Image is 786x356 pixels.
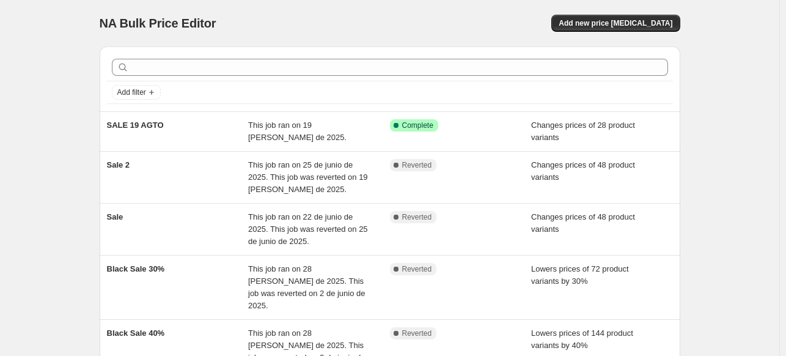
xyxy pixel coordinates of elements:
span: Add new price [MEDICAL_DATA] [559,18,672,28]
span: Reverted [402,212,432,222]
span: This job ran on 28 [PERSON_NAME] de 2025. This job was reverted on 2 de junio de 2025. [248,264,365,310]
span: This job ran on 22 de junio de 2025. This job was reverted on 25 de junio de 2025. [248,212,368,246]
span: Add filter [117,87,146,97]
button: Add new price [MEDICAL_DATA] [551,15,680,32]
span: Black Sale 30% [107,264,165,273]
button: Add filter [112,85,161,100]
span: Reverted [402,264,432,274]
span: Complete [402,121,433,130]
span: Sale [107,212,123,221]
span: Changes prices of 28 product variants [531,121,635,142]
span: This job ran on 19 [PERSON_NAME] de 2025. [248,121,347,142]
span: Black Sale 40% [107,328,165,338]
span: NA Bulk Price Editor [100,17,216,30]
span: Reverted [402,160,432,170]
span: Sale 2 [107,160,130,169]
span: Changes prices of 48 product variants [531,160,635,182]
span: Lowers prices of 144 product variants by 40% [531,328,633,350]
span: Changes prices of 48 product variants [531,212,635,234]
span: SALE 19 AGTO [107,121,164,130]
span: This job ran on 25 de junio de 2025. This job was reverted on 19 [PERSON_NAME] de 2025. [248,160,368,194]
span: Lowers prices of 72 product variants by 30% [531,264,629,286]
span: Reverted [402,328,432,338]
